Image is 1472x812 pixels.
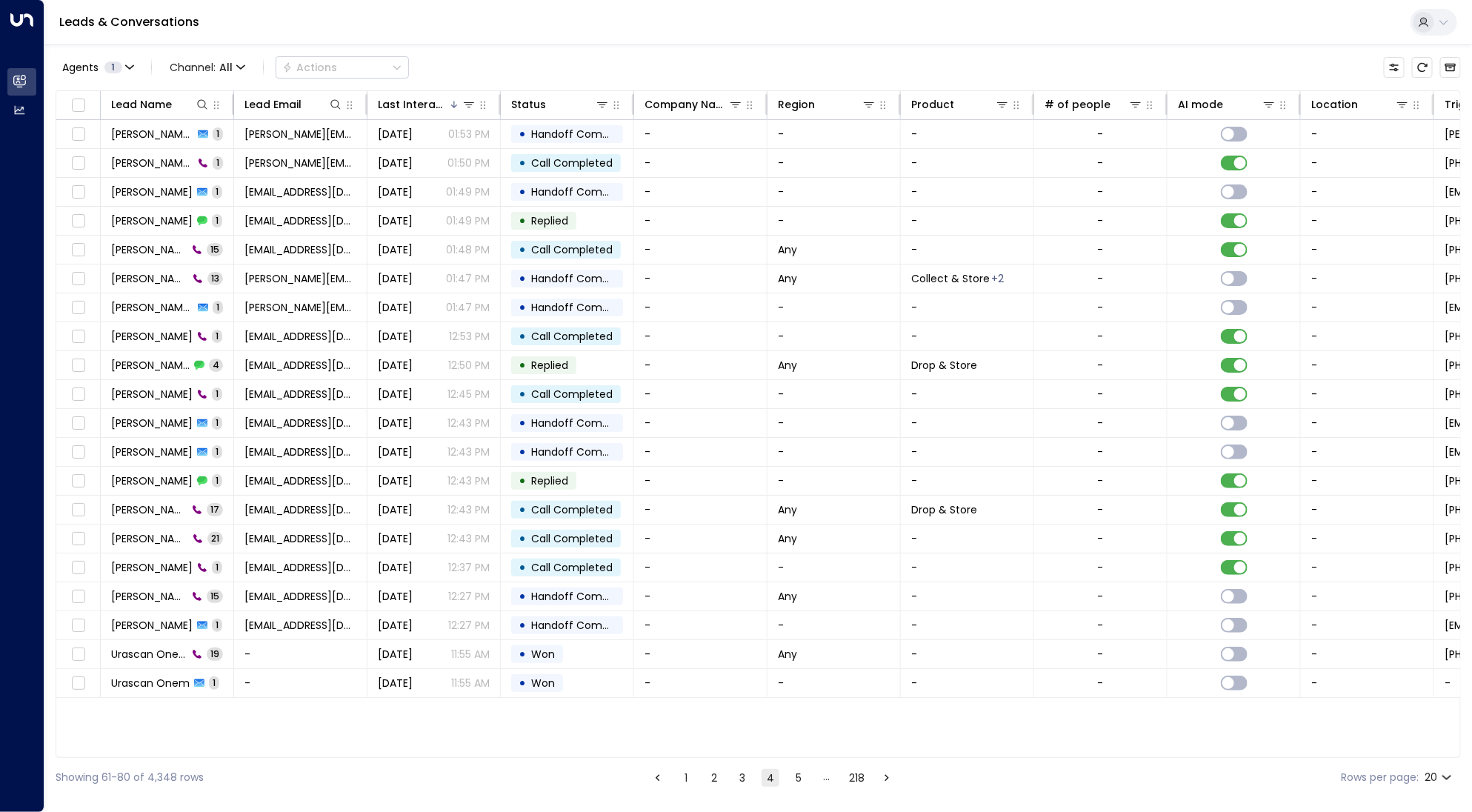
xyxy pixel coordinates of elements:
[1098,213,1104,228] div: -
[531,473,568,488] span: Replied
[378,96,448,113] div: Last Interacted
[519,555,526,580] div: •
[767,322,901,350] td: -
[62,62,99,73] span: Agents
[634,553,767,582] td: -
[1301,640,1434,668] td: -
[790,769,807,787] button: Go to page 5
[1098,531,1104,546] div: -
[634,669,767,697] td: -
[767,669,901,697] td: -
[207,272,223,284] span: 13
[767,467,901,495] td: -
[69,501,87,519] span: Toggle select row
[213,156,223,169] span: 1
[519,150,526,176] div: •
[1301,293,1434,322] td: -
[531,531,613,546] span: Call Completed
[1098,184,1104,199] div: -
[213,301,223,313] span: 1
[519,497,526,522] div: •
[767,553,901,582] td: -
[207,532,223,545] span: 21
[111,242,187,257] span: Sayyed Karazi
[244,358,356,373] span: tammypel@yahoo.com
[901,467,1034,495] td: -
[447,156,490,170] p: 01:50 PM
[634,351,767,379] td: -
[519,382,526,407] div: •
[762,769,779,787] button: page 4
[111,589,187,604] span: Louis Atteferi
[1425,767,1455,788] div: 20
[244,560,356,575] span: tammypel@yahoo.com
[378,358,413,373] span: Oct 08, 2025
[212,561,222,573] span: 1
[448,560,490,575] p: 12:37 PM
[1045,96,1143,113] div: # of people
[244,213,356,228] span: smmkhara.i@gmail.com
[511,96,546,113] div: Status
[519,353,526,378] div: •
[111,647,187,662] span: Urascan Onem
[111,560,193,575] span: Joseph Adigo
[212,416,222,429] span: 1
[69,414,87,433] span: Toggle select row
[531,300,636,315] span: Handoff Completed
[212,387,222,400] span: 1
[69,674,87,693] span: Toggle select row
[1098,618,1104,633] div: -
[634,178,767,206] td: -
[1098,358,1104,373] div: -
[378,329,413,344] span: Oct 08, 2025
[778,96,815,113] div: Region
[519,410,526,436] div: •
[378,473,413,488] span: Oct 08, 2025
[212,445,222,458] span: 1
[447,445,490,459] p: 12:43 PM
[69,270,87,288] span: Toggle select row
[378,589,413,604] span: Oct 08, 2025
[901,611,1034,639] td: -
[531,358,568,373] span: Replied
[244,127,356,142] span: dalia.el-naneh@gmail.com
[111,156,193,170] span: Dalia El-Naneh
[1098,445,1104,459] div: -
[378,387,413,402] span: Oct 08, 2025
[209,359,223,371] span: 4
[446,242,490,257] p: 01:48 PM
[519,468,526,493] div: •
[1301,322,1434,350] td: -
[911,358,977,373] span: Drop & Store
[1301,380,1434,408] td: -
[767,293,901,322] td: -
[645,96,728,113] div: Company Name
[448,358,490,373] p: 12:50 PM
[378,300,413,315] span: Oct 08, 2025
[1301,438,1434,466] td: -
[531,416,636,430] span: Handoff Completed
[212,185,222,198] span: 1
[164,57,251,78] button: Channel:All
[778,531,797,546] span: Any
[634,207,767,235] td: -
[767,380,901,408] td: -
[244,445,356,459] span: j_malfairwood@hotmail.com
[511,96,610,113] div: Status
[212,214,222,227] span: 1
[111,618,193,633] span: Louis Atteferi
[531,242,613,257] span: Call Completed
[378,242,413,257] span: Oct 08, 2025
[1098,387,1104,402] div: -
[901,207,1034,235] td: -
[446,300,490,315] p: 01:47 PM
[378,647,413,662] span: Oct 08, 2025
[901,525,1034,553] td: -
[378,127,413,142] span: Oct 08, 2025
[448,589,490,604] p: 12:27 PM
[778,242,797,257] span: Any
[447,502,490,517] p: 12:43 PM
[69,154,87,173] span: Toggle select row
[1301,409,1434,437] td: -
[1301,236,1434,264] td: -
